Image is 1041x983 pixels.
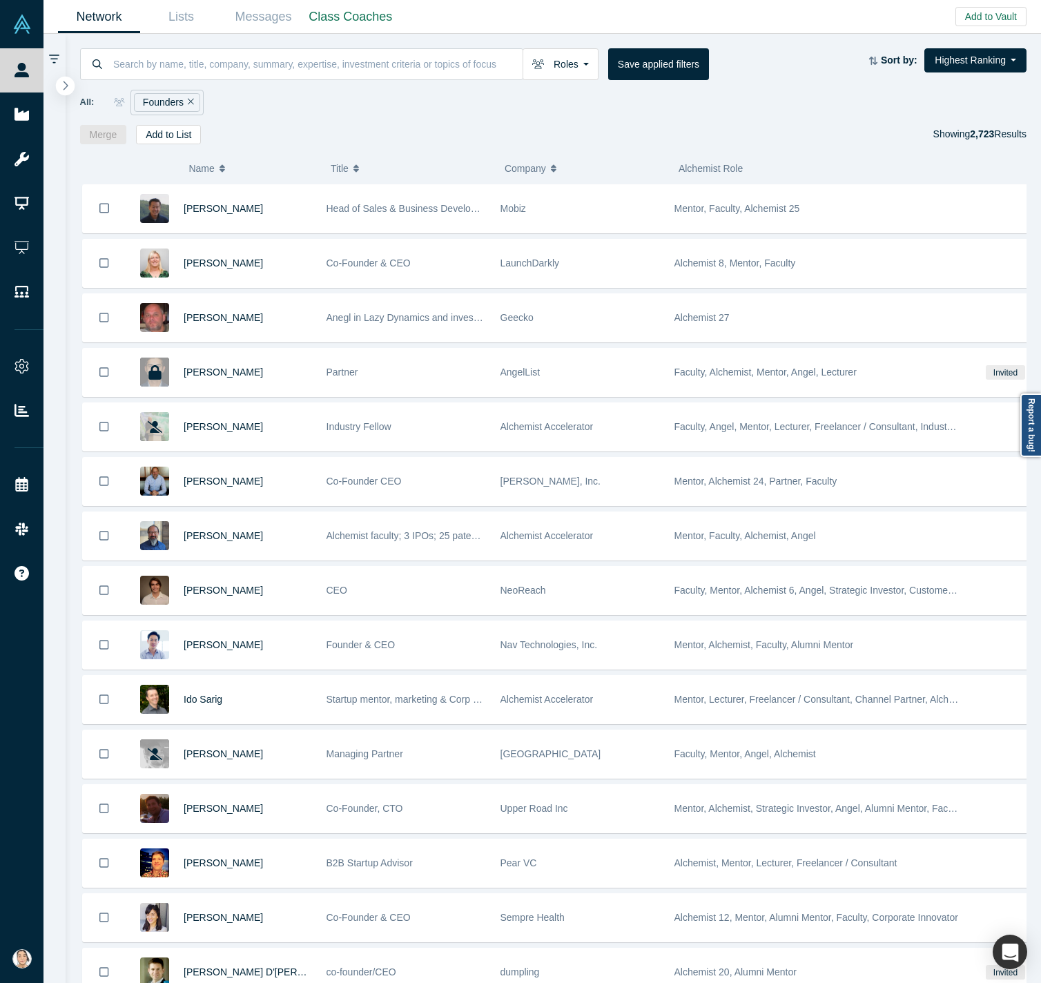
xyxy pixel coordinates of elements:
span: [PERSON_NAME] [184,312,263,323]
button: Name [188,154,316,183]
button: Bookmark [83,567,126,614]
img: Lexi Viripaeff's Profile Image [140,794,169,823]
img: Michael Chang's Profile Image [140,194,169,223]
a: Messages [222,1,304,33]
a: [PERSON_NAME] [184,257,263,269]
span: LaunchDarkly [500,257,560,269]
button: Bookmark [83,730,126,778]
span: Head of Sales & Business Development (interim) [327,203,536,214]
span: Mentor, Lecturer, Freelancer / Consultant, Channel Partner, Alchemist, Faculty, Admin [674,694,1040,705]
button: Bookmark [83,785,126,833]
button: Merge [80,125,127,144]
button: Add to List [136,125,201,144]
button: Bookmark [83,839,126,887]
span: Pear VC [500,857,537,868]
button: Bookmark [83,349,126,396]
button: Roles [523,48,599,80]
a: Network [58,1,140,33]
a: [PERSON_NAME] [184,748,263,759]
span: [GEOGRAPHIC_DATA] [500,748,601,759]
button: Company [505,154,664,183]
span: All: [80,95,95,109]
span: Alchemist 12, Mentor, Alumni Mentor, Faculty, Corporate Innovator [674,912,958,923]
a: [PERSON_NAME] [184,857,263,868]
a: Ido Sarig [184,694,222,705]
span: Alchemist 8, Mentor, Faculty [674,257,796,269]
button: Bookmark [83,894,126,942]
a: [PERSON_NAME] [184,912,263,923]
button: Bookmark [83,458,126,505]
button: Bookmark [83,240,126,287]
img: Kirill Parinov's Profile Image [140,303,169,332]
div: Founders [134,93,200,112]
a: [PERSON_NAME] [184,530,263,541]
a: [PERSON_NAME] [184,585,263,596]
a: [PERSON_NAME] [184,203,263,214]
img: Ken So's Profile Image [140,630,169,659]
span: co-founder/CEO [327,966,396,977]
a: Lists [140,1,222,33]
span: Startup mentor, marketing & Corp Dev executive [327,694,534,705]
span: Industry Fellow [327,421,391,432]
span: Upper Road Inc [500,803,568,814]
strong: Sort by: [881,55,917,66]
span: Mentor, Faculty, Alchemist 25 [674,203,800,214]
a: [PERSON_NAME] [184,803,263,814]
a: [PERSON_NAME] [184,476,263,487]
span: Mentor, Faculty, Alchemist, Angel [674,530,816,541]
img: Nils Bunger's Profile Image [140,848,169,877]
span: Alchemist Accelerator [500,421,594,432]
img: Ido Sarig's Profile Image [140,685,169,714]
button: Title [331,154,490,183]
span: Alchemist 27 [674,312,730,323]
span: CEO [327,585,347,596]
span: Mentor, Alchemist, Faculty, Alumni Mentor [674,639,854,650]
span: Invited [986,365,1024,380]
span: dumpling [500,966,540,977]
img: Jesse Leimgruber's Profile Image [140,576,169,605]
div: Showing [933,125,1027,144]
button: Bookmark [83,294,126,342]
span: Alchemist faculty; 3 IPOs; 25 patents; VC and angel; early@Google [327,530,616,541]
span: Faculty, Mentor, Angel, Alchemist [674,748,816,759]
span: Results [970,128,1027,139]
span: Founder & CEO [327,639,396,650]
button: Bookmark [83,676,126,723]
img: Natasha Lowery's Account [12,949,32,969]
span: NeoReach [500,585,546,596]
img: Adam Sah's Profile Image [140,521,169,550]
span: Mobiz [500,203,526,214]
img: Darren Kaplan's Profile Image [140,467,169,496]
span: Faculty, Alchemist, Mentor, Angel, Lecturer [674,367,857,378]
button: Remove Filter [184,95,194,110]
a: [PERSON_NAME] [184,639,263,650]
button: Bookmark [83,621,126,669]
span: Co-Founder & CEO [327,912,411,923]
span: Co-Founder CEO [327,476,402,487]
button: Bookmark [83,184,126,233]
a: [PERSON_NAME] [184,421,263,432]
span: Sempre Health [500,912,565,923]
a: [PERSON_NAME] [184,367,263,378]
span: Co-Founder & CEO [327,257,411,269]
span: Alchemist Role [679,163,743,174]
img: Edith Harbaugh's Profile Image [140,249,169,278]
button: Add to Vault [955,7,1027,26]
span: Faculty, Mentor, Alchemist 6, Angel, Strategic Investor, Customer, Lecturer, Partner [674,585,1029,596]
span: Alchemist, Mentor, Lecturer, Freelancer / Consultant [674,857,897,868]
a: [PERSON_NAME] D'[PERSON_NAME] [184,966,354,977]
strong: 2,723 [970,128,994,139]
button: Bookmark [83,512,126,560]
img: Anurati Mathur's Profile Image [140,903,169,932]
span: Nav Technologies, Inc. [500,639,598,650]
span: Alchemist Accelerator [500,530,594,541]
span: Alchemist Accelerator [500,694,594,705]
span: Invited [986,965,1024,980]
